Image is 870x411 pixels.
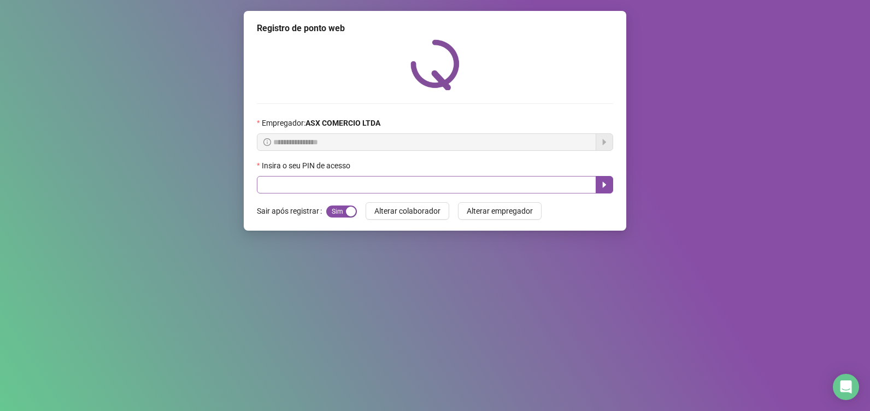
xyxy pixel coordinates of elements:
label: Sair após registrar [257,202,326,220]
span: info-circle [263,138,271,146]
div: Open Intercom Messenger [833,374,859,400]
div: Registro de ponto web [257,22,613,35]
span: Empregador : [262,117,380,129]
span: caret-right [600,180,609,189]
label: Insira o seu PIN de acesso [257,160,357,172]
span: Alterar colaborador [374,205,440,217]
span: Alterar empregador [467,205,533,217]
button: Alterar empregador [458,202,542,220]
button: Alterar colaborador [366,202,449,220]
img: QRPoint [410,39,460,90]
strong: ASX COMERCIO LTDA [305,119,380,127]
